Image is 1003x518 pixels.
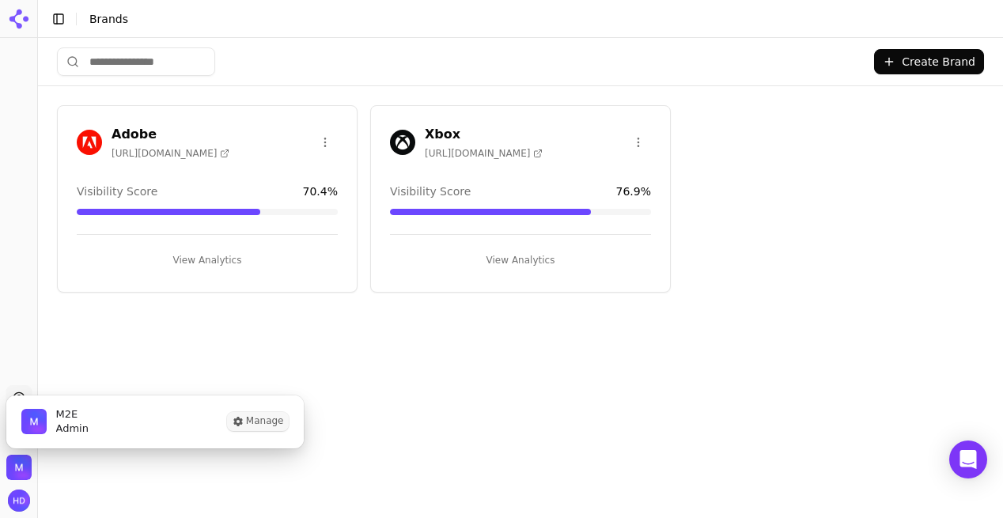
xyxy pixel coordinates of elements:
img: Hakan Degirmenci [8,490,30,512]
div: M2E is active [6,395,304,448]
button: Create Brand [874,49,984,74]
span: Brands [89,13,128,25]
nav: breadcrumb [89,11,959,27]
span: Admin [56,422,89,436]
img: Adobe [77,130,102,155]
button: Manage [227,412,289,431]
span: 76.9 % [616,183,651,199]
span: Visibility Score [390,183,471,199]
span: [URL][DOMAIN_NAME] [112,147,229,160]
button: Close organization switcher [6,455,32,480]
button: Open user button [8,490,30,512]
div: Open Intercom Messenger [949,440,987,478]
span: [URL][DOMAIN_NAME] [425,147,543,160]
button: View Analytics [77,248,338,273]
span: 70.4 % [303,183,338,199]
h3: Xbox [425,125,543,144]
h3: Adobe [112,125,229,144]
span: M2E [56,407,89,422]
span: Visibility Score [77,183,157,199]
button: View Analytics [390,248,651,273]
img: M2E [21,409,47,434]
img: M2E [6,455,32,480]
img: Xbox [390,130,415,155]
